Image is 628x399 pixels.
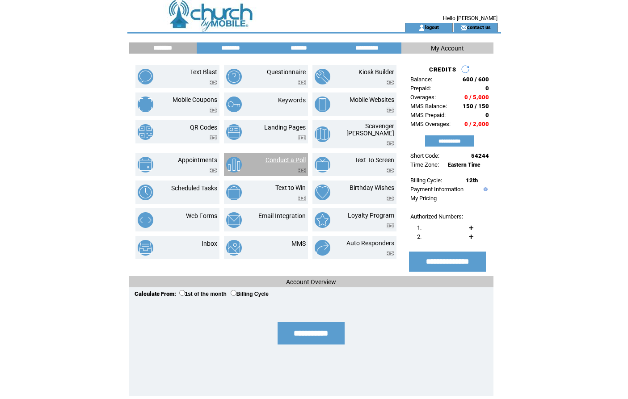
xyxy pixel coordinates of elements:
[429,66,456,73] span: CREDITS
[467,24,491,30] a: contact us
[173,96,217,103] a: Mobile Coupons
[418,24,425,31] img: account_icon.gif
[231,291,269,297] label: Billing Cycle
[210,168,217,173] img: video.png
[138,240,153,256] img: inbox.png
[387,251,394,256] img: video.png
[291,240,306,247] a: MMS
[460,24,467,31] img: contact_us_icon.gif
[410,103,447,109] span: MMS Balance:
[387,168,394,173] img: video.png
[466,177,478,184] span: 12th
[464,94,489,101] span: 0 / 5,000
[315,212,330,228] img: loyalty-program.png
[231,290,236,296] input: Billing Cycle
[226,124,242,140] img: landing-pages.png
[202,240,217,247] a: Inbox
[135,290,176,297] span: Calculate From:
[138,212,153,228] img: web-forms.png
[138,124,153,140] img: qr-codes.png
[481,187,488,191] img: help.gif
[286,278,336,286] span: Account Overview
[354,156,394,164] a: Text To Screen
[485,112,489,118] span: 0
[210,80,217,85] img: video.png
[410,121,451,127] span: MMS Overages:
[178,156,217,164] a: Appointments
[348,212,394,219] a: Loyalty Program
[186,212,217,219] a: Web Forms
[190,68,217,76] a: Text Blast
[226,157,242,172] img: conduct-a-poll.png
[387,108,394,113] img: video.png
[298,196,306,201] img: video.png
[315,97,330,112] img: mobile-websites.png
[264,124,306,131] a: Landing Pages
[463,103,489,109] span: 150 / 150
[315,157,330,172] img: text-to-screen.png
[410,195,437,202] a: My Pricing
[358,68,394,76] a: Kiosk Builder
[387,196,394,201] img: video.png
[138,97,153,112] img: mobile-coupons.png
[387,223,394,228] img: video.png
[226,240,242,256] img: mms.png
[425,24,439,30] a: logout
[417,224,421,231] span: 1.
[179,291,227,297] label: 1st of the month
[463,76,489,83] span: 600 / 600
[464,121,489,127] span: 0 / 2,000
[346,239,394,247] a: Auto Responders
[226,212,242,228] img: email-integration.png
[298,168,306,173] img: video.png
[410,177,442,184] span: Billing Cycle:
[485,85,489,92] span: 0
[226,69,242,84] img: questionnaire.png
[410,161,439,168] span: Time Zone:
[443,15,497,21] span: Hello [PERSON_NAME]
[410,76,432,83] span: Balance:
[410,186,464,193] a: Payment Information
[138,69,153,84] img: text-blast.png
[387,141,394,146] img: video.png
[267,68,306,76] a: Questionnaire
[387,80,394,85] img: video.png
[410,213,463,220] span: Authorized Numbers:
[410,112,446,118] span: MMS Prepaid:
[298,80,306,85] img: video.png
[350,184,394,191] a: Birthday Wishes
[417,233,421,240] span: 2.
[471,152,489,159] span: 54244
[266,156,306,164] a: Conduct a Poll
[448,162,480,168] span: Eastern Time
[171,185,217,192] a: Scheduled Tasks
[431,45,464,52] span: My Account
[315,69,330,84] img: kiosk-builder.png
[410,152,439,159] span: Short Code:
[190,124,217,131] a: QR Codes
[226,97,242,112] img: keywords.png
[315,240,330,256] img: auto-responders.png
[315,185,330,200] img: birthday-wishes.png
[315,126,330,142] img: scavenger-hunt.png
[258,212,306,219] a: Email Integration
[278,97,306,104] a: Keywords
[210,108,217,113] img: video.png
[210,135,217,140] img: video.png
[226,185,242,200] img: text-to-win.png
[350,96,394,103] a: Mobile Websites
[346,122,394,137] a: Scavenger [PERSON_NAME]
[138,185,153,200] img: scheduled-tasks.png
[275,184,306,191] a: Text to Win
[298,135,306,140] img: video.png
[410,94,436,101] span: Overages:
[138,157,153,172] img: appointments.png
[179,290,185,296] input: 1st of the month
[410,85,431,92] span: Prepaid:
